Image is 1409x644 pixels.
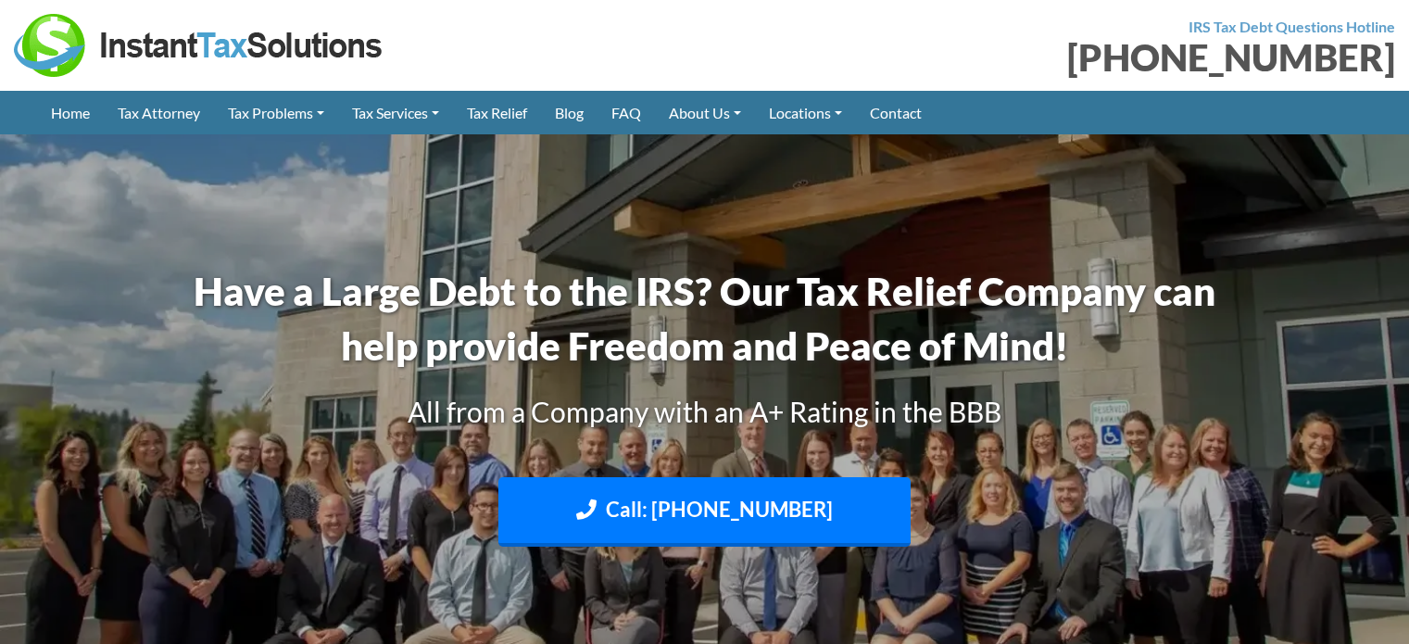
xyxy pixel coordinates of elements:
a: About Us [655,91,755,134]
img: Instant Tax Solutions Logo [14,14,384,77]
a: Tax Problems [214,91,338,134]
a: Tax Relief [453,91,541,134]
a: Tax Services [338,91,453,134]
a: Instant Tax Solutions Logo [14,34,384,52]
strong: IRS Tax Debt Questions Hotline [1189,18,1395,35]
a: Home [37,91,104,134]
a: Blog [541,91,598,134]
h3: All from a Company with an A+ Rating in the BBB [191,392,1219,431]
a: Tax Attorney [104,91,214,134]
a: Locations [755,91,856,134]
a: Contact [856,91,936,134]
a: FAQ [598,91,655,134]
a: Call: [PHONE_NUMBER] [498,477,911,547]
div: [PHONE_NUMBER] [719,39,1396,76]
h1: Have a Large Debt to the IRS? Our Tax Relief Company can help provide Freedom and Peace of Mind! [191,264,1219,373]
